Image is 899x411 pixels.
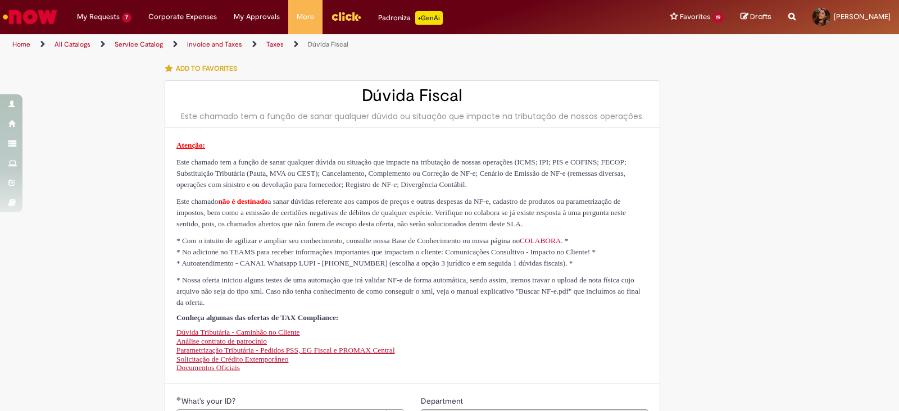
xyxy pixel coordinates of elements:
div: Padroniza [378,11,443,25]
a: Drafts [741,12,771,22]
span: * Autoatendimento - CANAL Whatsapp LUPI - [PHONE_NUMBER] (escolha a opção 3 jurídico e em seguida... [176,259,573,267]
a: COLABORA [520,236,561,245]
span: More [297,11,314,22]
span: Corporate Expenses [148,11,217,22]
span: * No adicione no TEAMS para receber informações importantes que impactam o cliente: Comunicações ... [176,248,596,256]
span: Read only - Department [421,396,465,406]
a: Home [12,40,30,49]
a: Análise contrato de patrocínio [176,337,267,345]
span: Drafts [750,11,771,22]
a: Solicitação de Crédito Extemporâneo [176,355,289,363]
a: Dúvida Fiscal [308,40,348,49]
span: My Requests [77,11,120,22]
span: 7 [122,13,131,22]
a: Parametrização Tributária - Pedidos PSS, EG Fiscal e PROMAX Central [176,346,395,354]
img: click_logo_yellow_360x200.png [331,8,361,25]
span: My Approvals [234,11,280,22]
span: Conheça algumas das ofertas de TAX Compliance: [176,313,338,322]
a: Service Catalog [115,40,163,49]
label: Read only - Department [421,395,465,407]
span: Este chamado tem a função de sanar qualquer dúvida ou situação que impacte na tributação de nossa... [176,158,626,189]
span: Este chamado a sanar dúvidas referente aos campos de preços e outras despesas da NF-e, cadastro d... [176,197,626,228]
a: Invoice and Taxes [187,40,242,49]
span: * Com o intuito de agilizar e ampliar seu conhecimento, consulte nossa Base de Conhecimento ou no... [176,236,569,245]
div: Este chamado tem a função de sanar qualquer dúvida ou situação que impacte na tributação de nossa... [176,111,648,122]
p: +GenAi [415,11,443,25]
span: Add to favorites [176,64,237,73]
a: Dúvida Tributária - Caminhão no Cliente [176,328,300,336]
span: Required - What's your ID? [181,396,238,406]
img: ServiceNow [1,6,59,28]
span: Required Filled [176,396,181,401]
span: * Nossa oferta iniciou alguns testes de uma automação que irá validar NF-e de forma automática, s... [176,276,641,307]
span: não é destinado [218,197,267,205]
a: All Catalogs [55,40,90,49]
h2: Dúvida Fiscal [176,86,648,105]
span: Favorites [680,11,710,22]
span: 19 [712,13,724,22]
ul: Page breadcrumbs [8,34,591,55]
button: Add to favorites [165,57,243,80]
span: Atenção: [176,141,205,149]
span: [PERSON_NAME] [834,12,891,21]
a: Documentos Oficiais [176,363,240,372]
a: Taxes [266,40,284,49]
